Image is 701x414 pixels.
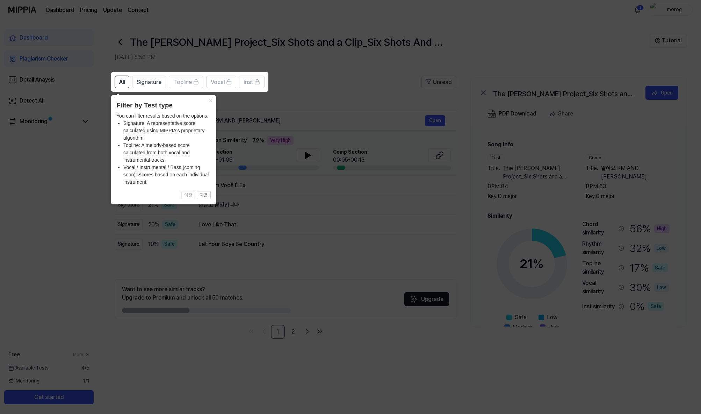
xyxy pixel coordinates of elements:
[239,76,265,88] button: Inst
[116,100,211,111] header: Filter by Test type
[197,191,211,199] button: 다음
[173,78,192,86] span: Topline
[132,76,166,88] button: Signature
[115,76,129,88] button: All
[206,76,236,88] button: Vocal
[169,76,203,88] button: Topline
[211,78,225,86] span: Vocal
[116,112,211,186] div: You can filter results based on the options.
[123,164,211,186] li: Vocal / Instrumental / Bass (coming soon): Scores based on each individual instrument.
[137,78,161,86] span: Signature
[119,78,125,86] span: All
[244,78,253,86] span: Inst
[123,120,211,142] li: Signature: A representative score calculated using MIPPIA's proprietary algorithm.
[205,95,216,105] button: Close
[123,142,211,164] li: Topline: A melody-based score calculated from both vocal and instrumental tracks.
